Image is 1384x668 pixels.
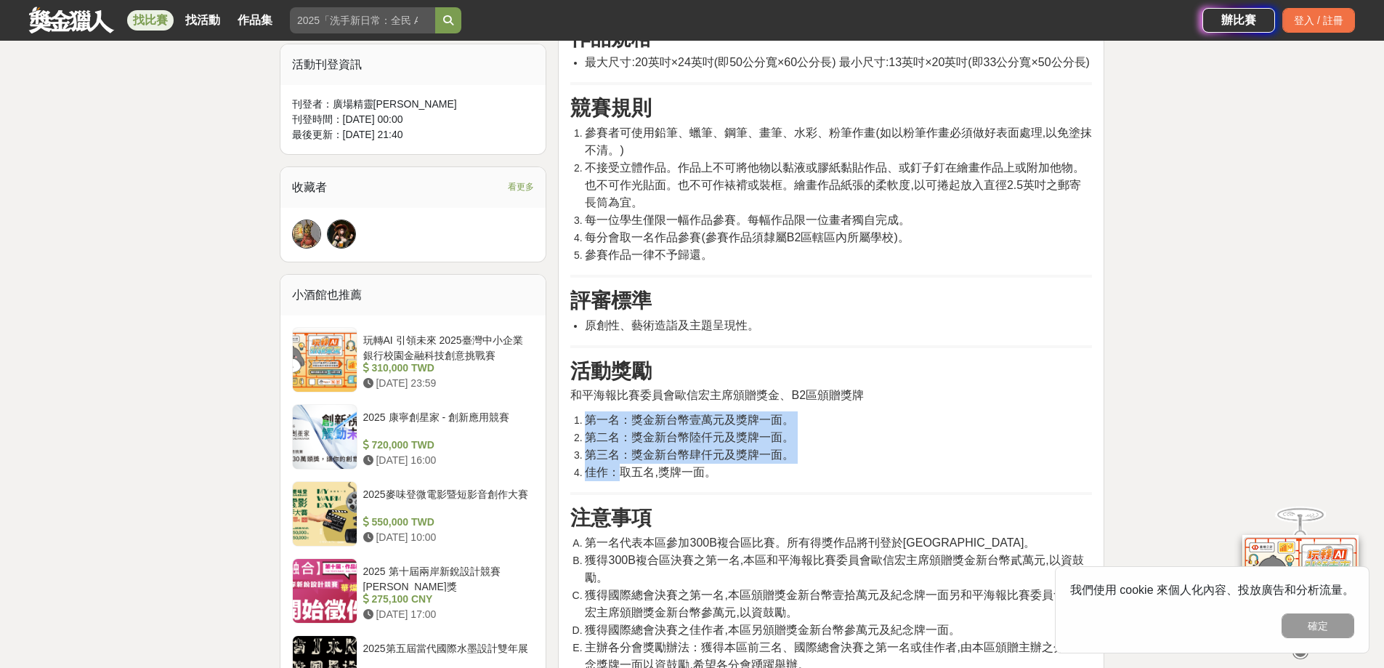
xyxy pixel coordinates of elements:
div: [DATE] 17:00 [363,607,529,622]
strong: 競賽規則 [570,97,652,119]
div: 玩轉AI 引領未來 2025臺灣中小企業銀行校園金融科技創意挑戰賽 [363,333,529,361]
span: 獲得300B複合區決賽之第一名,本區和平海報比賽委員會歐信宏主席頒贈獎金新台幣貳萬元,以資鼓勵。 [585,554,1083,584]
span: 參賽作品一律不予歸還。 [585,249,713,261]
span: 獲得國際總會決賽之第一名,本區頒贈獎金新台幣壹拾萬元及紀念牌一面另和平海報比賽委員會歐信宏主席頒贈獎金新台幣參萬元,以資鼓勵。 [585,589,1088,619]
input: 2025「洗手新日常：全民 ALL IN」洗手歌全台徵選 [290,7,435,33]
div: 2025 康寧創星家 - 創新應用競賽 [363,410,529,438]
a: 玩轉AI 引領未來 2025臺灣中小企業銀行校園金融科技創意挑戰賽 310,000 TWD [DATE] 23:59 [292,327,535,393]
span: 原創性、藝術造詣及主題呈現性。 [585,319,759,331]
a: 2025 第十屆兩岸新銳設計競賽 [PERSON_NAME]獎 275,100 CNY [DATE] 17:00 [292,558,535,624]
span: 第二名：獎金新台幣陸仟元及獎牌一面。 [585,431,794,443]
div: 720,000 TWD [363,438,529,453]
div: 小酒館也推薦 [280,275,546,315]
span: 和平海報比賽委員會歐信宏主席頒贈獎金、B2區頒贈獎牌 [570,389,864,401]
span: 佳作：取五名,獎牌一面。 [585,466,716,478]
a: 辦比賽 [1202,8,1275,33]
a: 2025 康寧創星家 - 創新應用競賽 720,000 TWD [DATE] 16:00 [292,404,535,470]
strong: 活動獎勵 [570,360,652,382]
img: d2146d9a-e6f6-4337-9592-8cefde37ba6b.png [1242,535,1359,632]
span: 我們使用 cookie 來個人化內容、投放廣告和分析流量。 [1070,584,1354,596]
div: 2025麥味登微電影暨短影音創作大賽 [363,487,529,515]
strong: 注意事項 [570,507,652,529]
div: 刊登時間： [DATE] 00:00 [292,112,535,127]
div: 刊登者： 廣場精靈[PERSON_NAME] [292,97,535,112]
strong: 評審標準 [570,289,652,312]
a: 2025麥味登微電影暨短影音創作大賽 550,000 TWD [DATE] 10:00 [292,481,535,547]
div: [DATE] 10:00 [363,530,529,545]
span: 看更多 [508,179,534,195]
span: 最大尺寸:20英吋×24英吋(即50公分寬×60公分長) 最小尺寸:13英吋×20英吋(即33公分寬×50公分長) [585,56,1089,68]
a: Avatar [292,220,321,249]
span: 獲得國際總會決賽之佳作者,本區另頒贈獎金新台幣參萬元及紀念牌一面。 [585,624,960,636]
button: 確定 [1282,613,1354,638]
span: 第一名：獎金新台幣壹萬元及獎牌一面。 [585,414,794,426]
a: 作品集 [232,10,278,31]
strong: 作品規格 [570,27,652,49]
div: 活動刊登資訊 [280,44,546,85]
img: Avatar [293,220,320,248]
span: 參賽者可使用鉛筆、蠟筆、鋼筆、畫筆、水彩、粉筆作畫(如以粉筆作畫必須做好表面處理,以免塗抹不清。) [585,126,1092,156]
div: 最後更新： [DATE] 21:40 [292,127,535,142]
div: 275,100 CNY [363,592,529,607]
div: 550,000 TWD [363,515,529,530]
span: 第三名：獎金新台幣肆仟元及獎牌一面。 [585,448,794,461]
span: 收藏者 [292,181,327,193]
span: 不接受立體作品。作品上不可將他物以黏液或膠紙黏貼作品、或釘子釘在繪畫作品上或附加他物。也不可作光貼面。也不可作裱褙或裝框。繪畫作品紙張的柔軟度,以可捲起放入直徑2.5英吋之郵寄長筒為宜。 [585,161,1085,209]
span: 每一位學生僅限一幅作品參賽。每幅作品限一位畫者獨自完成。 [585,214,910,226]
div: 2025 第十屆兩岸新銳設計競賽 [PERSON_NAME]獎 [363,564,529,592]
a: 找活動 [179,10,226,31]
div: [DATE] 23:59 [363,376,529,391]
span: 第一名代表本區參加300B複合區比賽。所有得獎作品將刊登於[GEOGRAPHIC_DATA]。 [585,536,1035,549]
div: 登入 / 註冊 [1282,8,1355,33]
div: [DATE] 16:00 [363,453,529,468]
div: 310,000 TWD [363,361,529,376]
a: 找比賽 [127,10,174,31]
a: Avatar [327,220,356,249]
span: 每分會取一名作品參賽(參賽作品須隸屬B2區轄區內所屬學校)。 [585,231,909,244]
img: Avatar [328,220,355,248]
